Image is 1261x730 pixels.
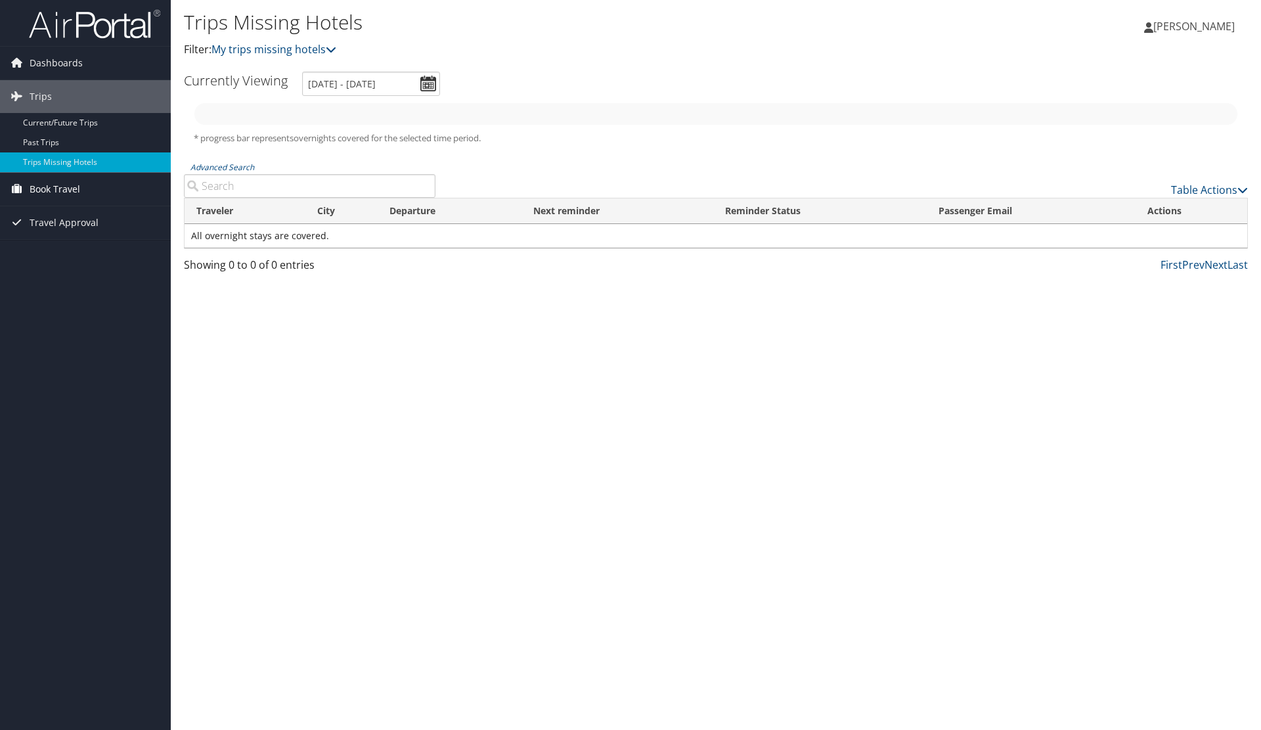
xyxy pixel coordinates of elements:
[30,206,99,239] span: Travel Approval
[302,72,440,96] input: [DATE] - [DATE]
[1228,258,1248,272] a: Last
[305,198,378,224] th: City: activate to sort column ascending
[1153,19,1235,34] span: [PERSON_NAME]
[185,224,1247,248] td: All overnight stays are covered.
[211,42,336,57] a: My trips missing hotels
[184,41,893,58] p: Filter:
[521,198,714,224] th: Next reminder
[1144,7,1248,46] a: [PERSON_NAME]
[1136,198,1247,224] th: Actions
[30,47,83,80] span: Dashboards
[927,198,1136,224] th: Passenger Email: activate to sort column ascending
[194,132,1238,145] h5: * progress bar represents overnights covered for the selected time period.
[29,9,160,39] img: airportal-logo.png
[30,173,80,206] span: Book Travel
[713,198,927,224] th: Reminder Status
[185,198,305,224] th: Traveler: activate to sort column ascending
[184,257,435,279] div: Showing 0 to 0 of 0 entries
[184,9,893,36] h1: Trips Missing Hotels
[1182,258,1205,272] a: Prev
[378,198,521,224] th: Departure: activate to sort column descending
[1205,258,1228,272] a: Next
[30,80,52,113] span: Trips
[184,174,435,198] input: Advanced Search
[1171,183,1248,197] a: Table Actions
[190,162,254,173] a: Advanced Search
[1161,258,1182,272] a: First
[184,72,288,89] h3: Currently Viewing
